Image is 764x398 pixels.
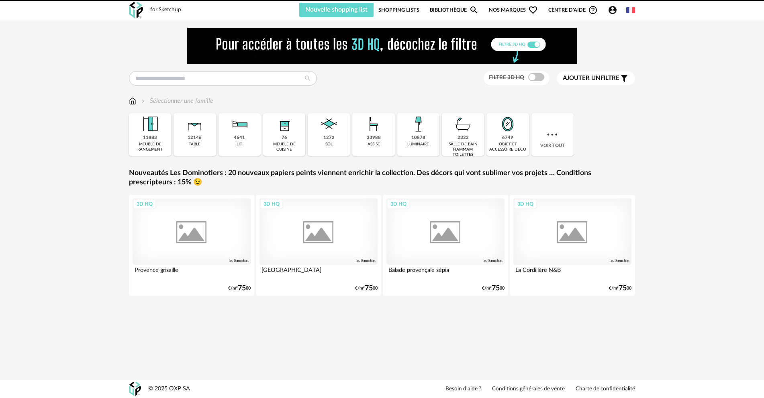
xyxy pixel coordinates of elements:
div: sol [325,142,333,147]
div: Voir tout [531,113,574,156]
div: luminaire [407,142,429,147]
span: 75 [492,286,500,291]
div: 33988 [367,135,381,141]
div: 3D HQ [387,199,410,209]
span: 75 [238,286,246,291]
img: OXP [129,2,143,18]
a: Charte de confidentialité [576,386,635,393]
a: 3D HQ [GEOGRAPHIC_DATA] €/m²7500 [256,195,381,296]
a: 3D HQ La Cordillère N&B €/m²7500 [510,195,635,296]
span: Ajouter un [563,75,601,81]
div: 10878 [411,135,425,141]
div: lit [237,142,242,147]
div: 11883 [143,135,157,141]
div: 76 [282,135,287,141]
span: Nos marques [489,3,538,17]
img: Salle%20de%20bain.png [452,113,474,135]
div: 2322 [458,135,469,141]
span: Filtre 3D HQ [489,75,524,80]
div: 12146 [188,135,202,141]
a: Shopping Lists [378,3,419,17]
div: €/m² 00 [482,286,505,291]
div: salle de bain hammam toilettes [444,142,482,157]
img: Miroir.png [497,113,519,135]
div: 3D HQ [260,199,283,209]
img: fr [626,6,635,14]
div: objet et accessoire déco [489,142,526,152]
img: svg+xml;base64,PHN2ZyB3aWR0aD0iMTYiIGhlaWdodD0iMTciIHZpZXdCb3g9IjAgMCAxNiAxNyIgZmlsbD0ibm9uZSIgeG... [129,96,136,106]
button: Ajouter unfiltre Filter icon [557,71,635,85]
div: Sélectionner une famille [140,96,213,106]
img: Sol.png [318,113,340,135]
span: Nouvelle shopping list [305,6,368,13]
span: Account Circle icon [608,5,617,15]
div: assise [368,142,380,147]
div: Balade provençale sépia [386,265,505,281]
div: 3D HQ [514,199,537,209]
div: La Cordillère N&B [513,265,631,281]
div: €/m² 00 [355,286,378,291]
img: Table.png [184,113,206,135]
a: Conditions générales de vente [492,386,565,393]
a: BibliothèqueMagnify icon [430,3,479,17]
span: Filter icon [619,73,629,83]
img: FILTRE%20HQ%20NEW_V1%20(4).gif [187,28,577,64]
img: OXP [129,382,141,396]
span: Heart Outline icon [528,5,538,15]
img: more.7b13dc1.svg [545,127,560,142]
a: 3D HQ Provence grisaille €/m²7500 [129,195,254,296]
span: Account Circle icon [608,5,621,15]
span: 75 [619,286,627,291]
div: 3D HQ [133,199,156,209]
div: €/m² 00 [609,286,631,291]
span: 75 [365,286,373,291]
img: Assise.png [363,113,384,135]
div: for Sketchup [150,6,181,14]
a: Nouveautés Les Dominotiers : 20 nouveaux papiers peints viennent enrichir la collection. Des déco... [129,169,635,188]
div: meuble de rangement [131,142,169,152]
div: 6749 [502,135,513,141]
img: Literie.png [229,113,250,135]
div: €/m² 00 [228,286,251,291]
div: 1272 [323,135,335,141]
span: Magnify icon [469,5,479,15]
span: filtre [563,74,619,82]
span: Help Circle Outline icon [588,5,598,15]
button: Nouvelle shopping list [299,3,374,17]
img: Luminaire.png [407,113,429,135]
div: 4641 [234,135,245,141]
span: Centre d'aideHelp Circle Outline icon [548,5,598,15]
div: table [189,142,200,147]
img: Meuble%20de%20rangement.png [139,113,161,135]
div: [GEOGRAPHIC_DATA] [259,265,378,281]
img: Rangement.png [274,113,295,135]
div: © 2025 OXP SA [148,385,190,393]
a: Besoin d'aide ? [445,386,481,393]
div: meuble de cuisine [266,142,303,152]
a: 3D HQ Balade provençale sépia €/m²7500 [383,195,508,296]
div: Provence grisaille [133,265,251,281]
img: svg+xml;base64,PHN2ZyB3aWR0aD0iMTYiIGhlaWdodD0iMTYiIHZpZXdCb3g9IjAgMCAxNiAxNiIgZmlsbD0ibm9uZSIgeG... [140,96,146,106]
